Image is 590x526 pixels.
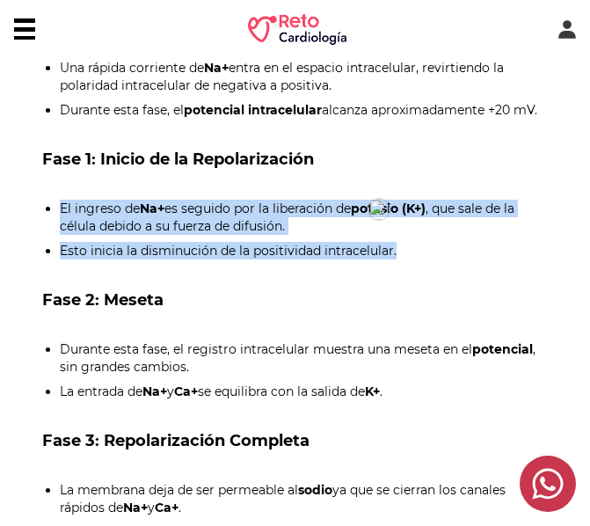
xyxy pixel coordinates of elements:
[60,481,549,516] li: La membrana deja de ser permeable al ya que se cierran los canales rápidos de y .
[155,500,178,515] strong: Ca+
[60,383,549,400] li: La entrada de y se equilibra con la salida de .
[60,242,549,259] li: Esto inicia la disminución de la positividad intracelular.
[140,201,164,216] strong: Na+
[60,340,549,376] li: Durante esta fase, el registro intracelular muestra una meseta en el , sin grandes cambios.
[184,102,322,118] strong: potencial intracelular
[142,384,167,399] strong: Na+
[60,101,549,119] li: Durante esta fase, el alcanza aproximadamente +20 mV.
[123,500,148,515] strong: Na+
[174,384,198,399] strong: Ca+
[60,59,549,94] li: Una rápida corriente de entra en el espacio intracelular, revirtiendo la polaridad intracelular d...
[298,482,332,498] strong: sodio
[365,384,380,399] strong: K+
[204,60,229,76] strong: Na+
[42,428,549,453] h3: Fase 3: Repolarización Completa
[351,201,426,216] strong: potasio (K+)
[248,14,346,45] img: RETO Cardio Logo
[472,341,533,357] strong: potencial
[42,147,549,172] h3: Fase 1: Inicio de la Repolarización
[60,200,549,235] li: El ingreso de es seguido por la liberación de , que sale de la célula debido a su fuerza de difus...
[42,288,549,312] h3: Fase 2: Meseta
